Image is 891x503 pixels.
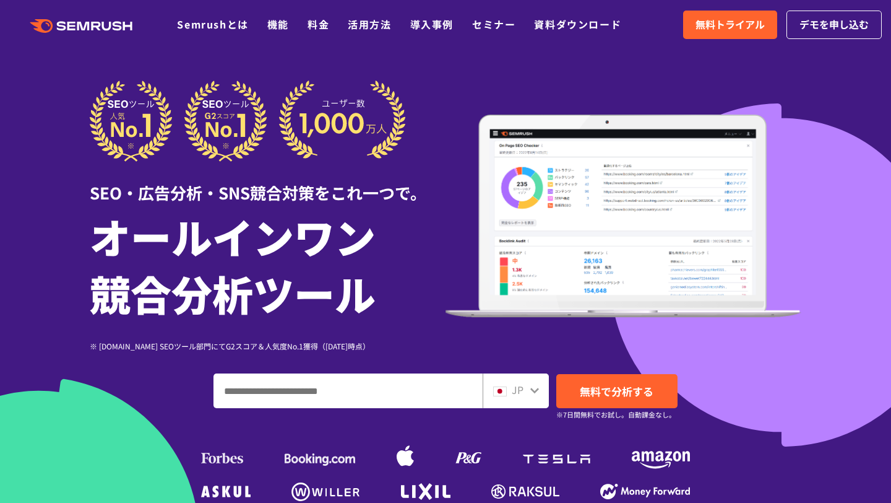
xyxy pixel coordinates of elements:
a: セミナー [472,17,515,32]
span: 無料トライアル [695,17,765,33]
a: 無料トライアル [683,11,777,39]
span: 無料で分析する [580,383,653,399]
a: 無料で分析する [556,374,678,408]
small: ※7日間無料でお試し。自動課金なし。 [556,409,676,421]
div: SEO・広告分析・SNS競合対策をこれ一つで。 [90,162,445,204]
a: デモを申し込む [786,11,882,39]
span: JP [512,382,523,397]
h1: オールインワン 競合分析ツール [90,208,445,321]
span: デモを申し込む [799,17,869,33]
a: 導入事例 [410,17,454,32]
a: 料金 [308,17,329,32]
a: 活用方法 [348,17,391,32]
a: 資料ダウンロード [534,17,621,32]
div: ※ [DOMAIN_NAME] SEOツール部門にてG2スコア＆人気度No.1獲得（[DATE]時点） [90,340,445,352]
a: Semrushとは [177,17,248,32]
input: ドメイン、キーワードまたはURLを入力してください [214,374,482,408]
a: 機能 [267,17,289,32]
